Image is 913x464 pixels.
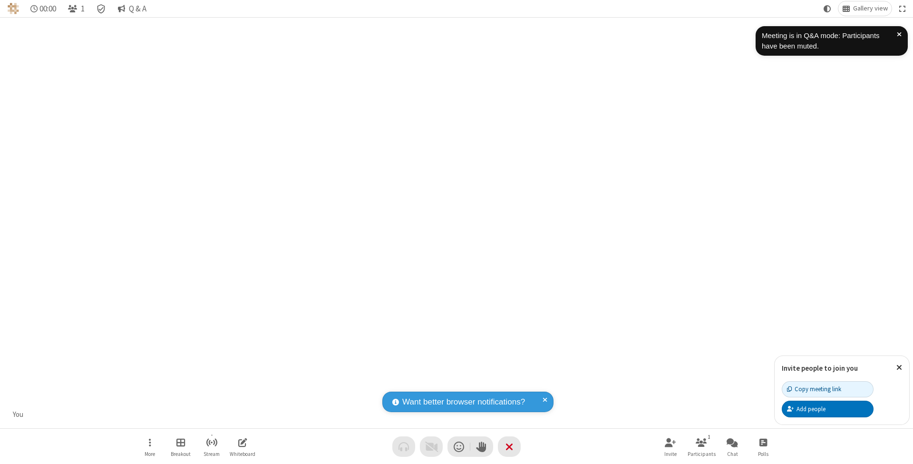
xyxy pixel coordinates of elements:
button: Audio problem - check your Internet connection or call by phone [392,436,415,457]
button: Open poll [749,433,777,460]
span: Chat [727,451,738,457]
span: More [145,451,155,457]
span: Polls [758,451,768,457]
span: Gallery view [853,5,888,12]
button: Open shared whiteboard [228,433,257,460]
button: Add people [782,401,874,417]
button: Open participant list [64,1,88,16]
button: Invite participants (⌘+Shift+I) [656,433,685,460]
span: Want better browser notifications? [402,396,525,408]
button: Manage Breakout Rooms [166,433,195,460]
span: Invite [664,451,677,457]
span: 1 [81,4,85,13]
div: Meeting details Encryption enabled [92,1,110,16]
button: Start streaming [197,433,226,460]
button: Raise hand [470,436,493,457]
span: Participants [688,451,716,457]
span: Breakout [171,451,191,457]
span: Q & A [129,4,146,13]
div: 1 [705,433,713,441]
button: Q & A [114,1,150,16]
button: Open participant list [687,433,716,460]
button: Change layout [838,1,892,16]
span: Whiteboard [230,451,255,457]
button: Fullscreen [895,1,910,16]
button: End or leave meeting [498,436,521,457]
button: Video [420,436,443,457]
label: Invite people to join you [782,364,858,373]
div: Copy meeting link [787,385,841,394]
button: Using system theme [820,1,835,16]
button: Copy meeting link [782,381,874,397]
span: 00:00 [39,4,56,13]
button: Open chat [718,433,747,460]
span: Stream [204,451,220,457]
button: Send a reaction [447,436,470,457]
button: Close popover [889,356,909,379]
button: Open menu [136,433,164,460]
img: QA Selenium DO NOT DELETE OR CHANGE [8,3,19,14]
div: Timer [27,1,60,16]
div: Meeting is in Q&A mode: Participants have been muted. [762,30,897,52]
div: You [10,409,27,420]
